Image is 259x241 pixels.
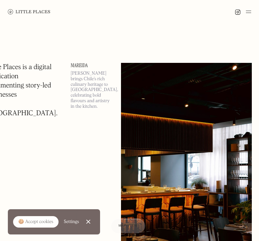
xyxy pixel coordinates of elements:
a: Close Cookie Popup [82,215,95,228]
a: Mareida [71,63,113,68]
a: Settings [64,214,79,229]
div: 🍪 Accept cookies [18,219,53,225]
a: 🍪 Accept cookies [13,216,59,228]
div: Settings [64,219,79,224]
p: [PERSON_NAME] brings Chile’s rich culinary heritage to [GEOGRAPHIC_DATA], celebrating bold flavou... [71,71,113,109]
a: Map view [111,219,146,233]
span: Map view [119,224,138,228]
